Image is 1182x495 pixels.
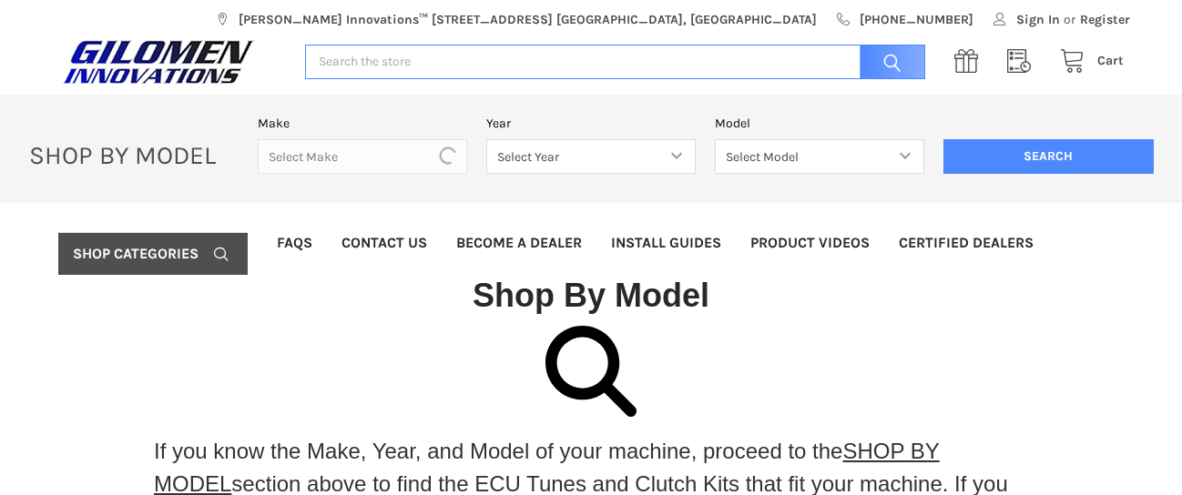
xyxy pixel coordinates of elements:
[442,222,596,264] a: Become a Dealer
[1050,50,1124,73] a: Cart
[262,222,327,264] a: FAQs
[58,233,248,275] a: Shop Categories
[884,222,1048,264] a: Certified Dealers
[596,222,736,264] a: Install Guides
[327,222,442,264] a: Contact Us
[58,39,286,85] a: GILOMEN INNOVATIONS
[305,45,925,80] input: Search the store
[1016,10,1060,29] span: Sign In
[1097,53,1124,68] span: Cart
[19,139,248,171] p: SHOP BY MODEL
[851,45,925,80] input: Search
[715,114,924,133] label: Model
[486,114,696,133] label: Year
[943,139,1153,174] input: Search
[860,10,973,29] span: [PHONE_NUMBER]
[736,222,884,264] a: Product Videos
[239,10,817,29] span: [PERSON_NAME] Innovations™ [STREET_ADDRESS] [GEOGRAPHIC_DATA], [GEOGRAPHIC_DATA]
[258,114,467,133] label: Make
[58,39,259,85] img: GILOMEN INNOVATIONS
[58,275,1124,316] h1: Shop By Model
